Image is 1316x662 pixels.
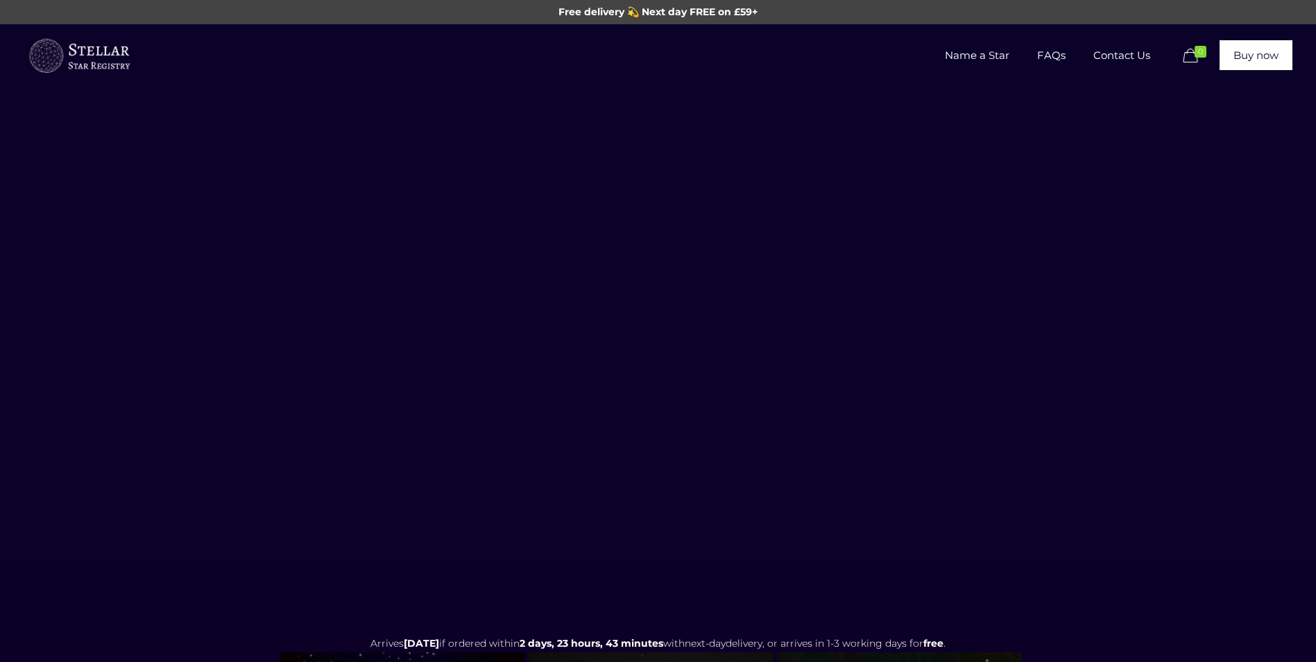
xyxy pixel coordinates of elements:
a: FAQs [1023,24,1079,87]
img: star-could-be-yours.png [381,71,571,127]
a: Buy a Star [27,24,131,87]
span: Free delivery 💫 Next day FREE on £59+ [558,6,758,18]
a: 0 [1179,48,1213,65]
a: Contact Us [1079,24,1164,87]
a: Buy now [1220,40,1292,70]
span: next-day [685,637,726,650]
span: [DATE] [404,637,439,650]
span: Name a Star [931,35,1023,76]
span: 0 [1195,46,1206,58]
span: FAQs [1023,35,1079,76]
span: Contact Us [1079,35,1164,76]
img: buyastar-logo-transparent [27,35,131,77]
a: Name a Star [931,24,1023,87]
span: Arrives if ordered within with delivery, or arrives in 1-3 working days for . [370,637,946,650]
b: free [923,637,943,650]
span: 2 days, 23 hours, 43 minutes [520,637,663,650]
